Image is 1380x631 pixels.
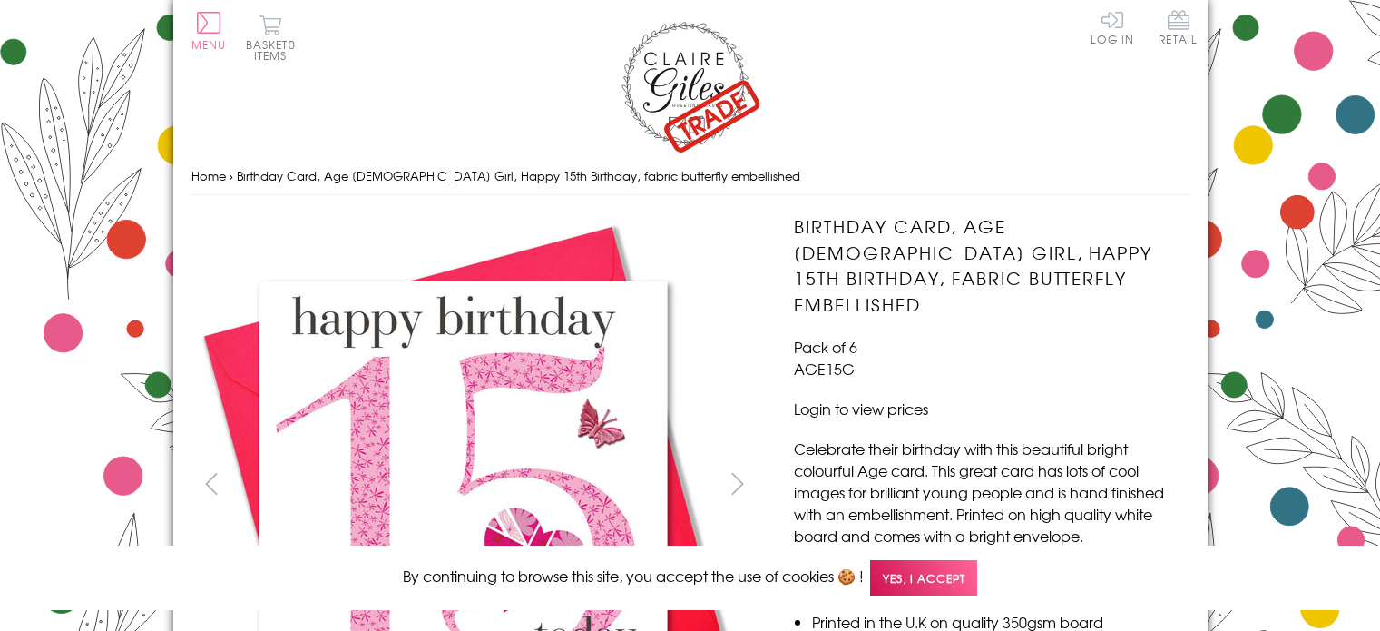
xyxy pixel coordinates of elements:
[717,464,758,505] button: next
[191,36,227,53] span: Menu
[870,560,977,596] span: Yes, I accept
[246,15,296,61] button: Basket0 items
[230,167,233,184] span: ›
[618,18,763,153] img: Claire Giles Trade
[794,358,855,380] span: AGE15G
[1091,9,1134,44] a: Log In
[191,12,227,50] button: Menu
[794,336,857,358] span: Pack of 6
[191,464,232,505] button: prev
[794,438,1189,547] p: Celebrate their birthday with this beautiful bright colourful Age card. This great card has lots ...
[794,213,1189,318] h1: Birthday Card, Age [DEMOGRAPHIC_DATA] Girl, Happy 15th Birthday, fabric butterfly embellished
[1159,9,1198,44] span: Retail
[237,167,800,184] span: Birthday Card, Age [DEMOGRAPHIC_DATA] Girl, Happy 15th Birthday, fabric butterfly embellished
[191,167,226,184] a: Home
[794,398,928,419] span: Login to view prices
[254,36,296,64] span: 0 items
[1159,9,1198,48] a: Retail
[191,158,1189,195] nav: breadcrumbs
